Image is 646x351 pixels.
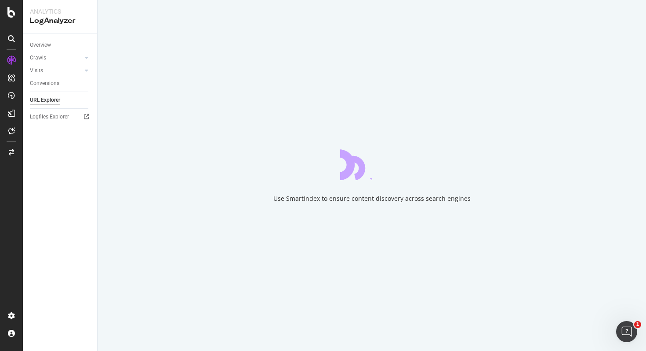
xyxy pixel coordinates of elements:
a: Conversions [30,79,91,88]
div: LogAnalyzer [30,16,90,26]
iframe: Intercom live chat [616,321,637,342]
div: Use SmartIndex to ensure content discovery across search engines [273,194,471,203]
div: Overview [30,41,51,50]
a: URL Explorer [30,96,91,105]
div: animation [340,148,403,180]
a: Crawls [30,53,82,63]
div: Visits [30,66,43,75]
div: URL Explorer [30,96,60,105]
div: Crawls [30,53,46,63]
a: Visits [30,66,82,75]
a: Logfiles Explorer [30,112,91,122]
span: 1 [634,321,641,328]
a: Overview [30,41,91,50]
div: Logfiles Explorer [30,112,69,122]
div: Conversions [30,79,59,88]
div: Analytics [30,7,90,16]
